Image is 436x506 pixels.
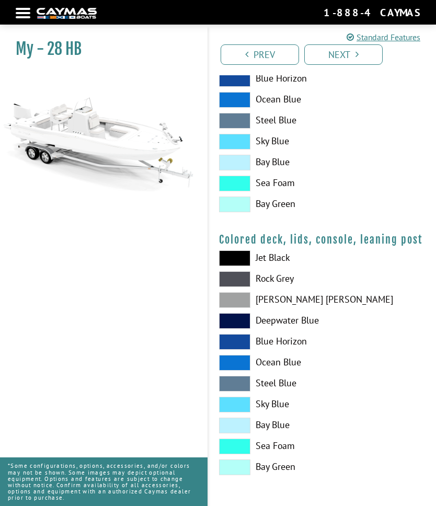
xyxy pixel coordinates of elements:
a: Next [304,44,383,65]
p: *Some configurations, options, accessories, and/or colors may not be shown. Some images may depic... [8,457,200,506]
h1: My - 28 HB [16,39,181,59]
ul: Pagination [218,43,436,65]
label: Sea Foam [219,439,426,454]
label: Deepwater Blue [219,313,426,329]
label: Sky Blue [219,134,426,149]
label: Blue Horizon [219,71,426,87]
label: Bay Blue [219,418,426,433]
img: white-logo-c9c8dbefe5ff5ceceb0f0178aa75bf4bb51f6bca0971e226c86eb53dfe498488.png [37,8,97,19]
div: 1-888-4CAYMAS [324,6,420,19]
label: Blue Horizon [219,334,426,350]
label: [PERSON_NAME] [PERSON_NAME] [219,292,426,308]
label: Jet Black [219,250,426,266]
label: Rock Grey [219,271,426,287]
label: Steel Blue [219,376,426,392]
label: Sky Blue [219,397,426,412]
label: Steel Blue [219,113,426,129]
label: Bay Green [219,459,426,475]
a: Prev [221,44,299,65]
label: Bay Blue [219,155,426,170]
label: Sea Foam [219,176,426,191]
a: Standard Features [347,31,420,43]
h4: Colored deck, lids, console, leaning post [219,233,426,246]
label: Ocean Blue [219,92,426,108]
label: Bay Green [219,197,426,212]
label: Ocean Blue [219,355,426,371]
